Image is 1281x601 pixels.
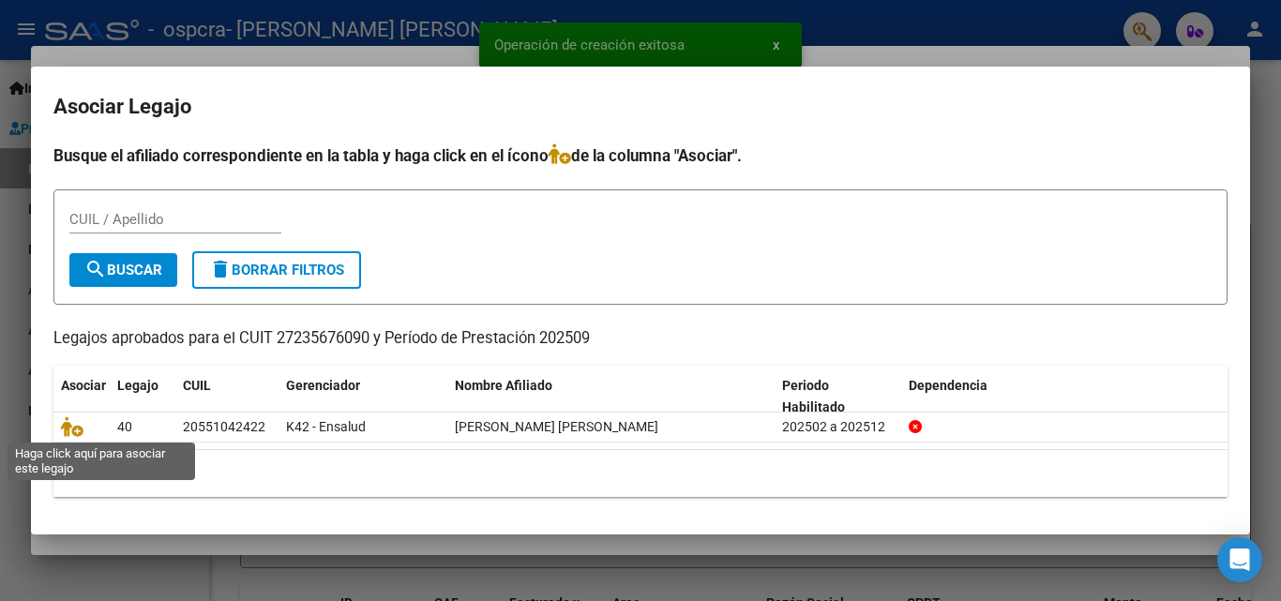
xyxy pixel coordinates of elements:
[286,419,366,434] span: K42 - Ensalud
[901,366,1228,428] datatable-header-cell: Dependencia
[53,366,110,428] datatable-header-cell: Asociar
[110,366,175,428] datatable-header-cell: Legajo
[775,366,901,428] datatable-header-cell: Periodo Habilitado
[286,378,360,393] span: Gerenciador
[455,378,552,393] span: Nombre Afiliado
[53,450,1228,497] div: 1 registros
[192,251,361,289] button: Borrar Filtros
[782,416,894,438] div: 202502 a 202512
[53,327,1228,351] p: Legajos aprobados para el CUIT 27235676090 y Período de Prestación 202509
[53,89,1228,125] h2: Asociar Legajo
[183,416,265,438] div: 20551042422
[69,253,177,287] button: Buscar
[209,258,232,280] mat-icon: delete
[447,366,775,428] datatable-header-cell: Nombre Afiliado
[53,143,1228,168] h4: Busque el afiliado correspondiente en la tabla y haga click en el ícono de la columna "Asociar".
[455,419,658,434] span: SORIA BARBALACE CAMILO BENJAMIN JOAQUIN
[279,366,447,428] datatable-header-cell: Gerenciador
[61,378,106,393] span: Asociar
[1217,537,1262,582] div: Open Intercom Messenger
[84,262,162,278] span: Buscar
[117,378,158,393] span: Legajo
[117,419,132,434] span: 40
[175,366,279,428] datatable-header-cell: CUIL
[84,258,107,280] mat-icon: search
[209,262,344,278] span: Borrar Filtros
[183,378,211,393] span: CUIL
[909,378,987,393] span: Dependencia
[782,378,845,414] span: Periodo Habilitado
